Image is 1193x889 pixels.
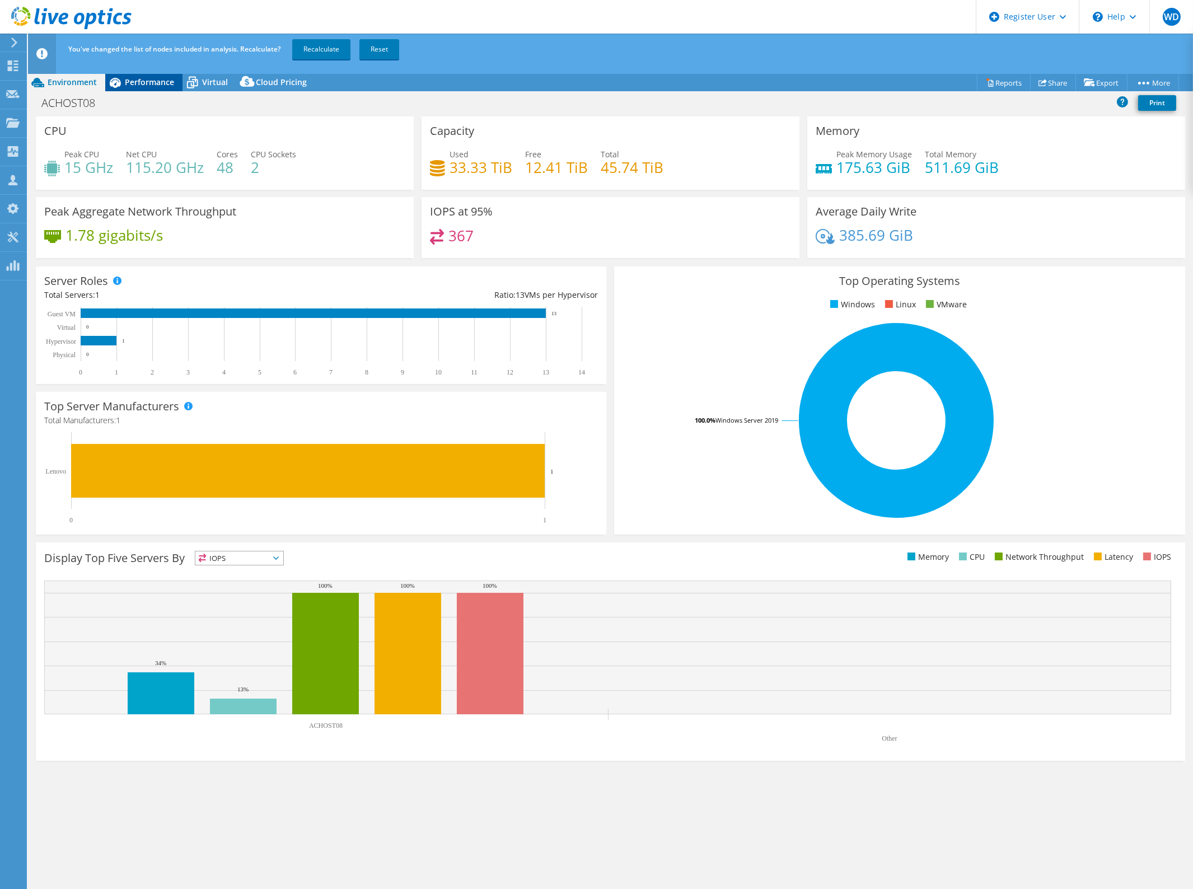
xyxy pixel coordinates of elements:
[202,77,228,87] span: Virtual
[882,734,897,742] text: Other
[195,551,283,565] span: IOPS
[551,311,557,316] text: 13
[923,298,967,311] li: VMware
[44,400,179,413] h3: Top Server Manufacturers
[525,149,541,160] span: Free
[977,74,1031,91] a: Reports
[471,368,478,376] text: 11
[1140,551,1171,563] li: IOPS
[839,229,913,241] h4: 385.69 GiB
[483,582,497,589] text: 100%
[48,77,97,87] span: Environment
[116,415,120,425] span: 1
[115,368,118,376] text: 1
[400,582,415,589] text: 100%
[836,149,912,160] span: Peak Memory Usage
[695,416,715,424] tspan: 100.0%
[905,551,949,563] li: Memory
[217,149,238,160] span: Cores
[525,161,588,174] h4: 12.41 TiB
[293,368,297,376] text: 6
[79,368,82,376] text: 0
[543,516,546,524] text: 1
[1138,95,1176,111] a: Print
[956,551,985,563] li: CPU
[126,161,204,174] h4: 115.20 GHz
[623,275,1176,287] h3: Top Operating Systems
[251,161,296,174] h4: 2
[57,324,76,331] text: Virtual
[1127,74,1179,91] a: More
[155,659,166,666] text: 34%
[816,205,916,218] h3: Average Daily Write
[125,77,174,87] span: Performance
[95,289,100,300] span: 1
[836,161,912,174] h4: 175.63 GiB
[86,352,89,357] text: 0
[251,149,296,160] span: CPU Sockets
[329,368,333,376] text: 7
[46,338,76,345] text: Hypervisor
[359,39,399,59] a: Reset
[64,161,113,174] h4: 15 GHz
[48,310,76,318] text: Guest VM
[292,39,350,59] a: Recalculate
[1030,74,1076,91] a: Share
[237,686,249,693] text: 13%
[86,324,89,330] text: 0
[45,467,66,475] text: Lenovo
[435,368,442,376] text: 10
[122,338,125,344] text: 1
[578,368,585,376] text: 14
[365,368,368,376] text: 8
[507,368,513,376] text: 12
[1093,12,1103,22] svg: \n
[151,368,154,376] text: 2
[925,161,999,174] h4: 511.69 GiB
[816,125,859,137] h3: Memory
[258,368,261,376] text: 5
[64,149,99,160] span: Peak CPU
[542,368,549,376] text: 13
[430,125,474,137] h3: Capacity
[1163,8,1181,26] span: WD
[126,149,157,160] span: Net CPU
[550,468,554,475] text: 1
[309,722,343,729] text: ACHOST08
[430,205,493,218] h3: IOPS at 95%
[44,414,598,427] h4: Total Manufacturers:
[401,368,404,376] text: 9
[53,351,76,359] text: Physical
[217,161,238,174] h4: 48
[450,161,512,174] h4: 33.33 TiB
[44,289,321,301] div: Total Servers:
[601,149,619,160] span: Total
[68,44,280,54] span: You've changed the list of nodes included in analysis. Recalculate?
[66,229,163,241] h4: 1.78 gigabits/s
[44,205,236,218] h3: Peak Aggregate Network Throughput
[69,516,73,524] text: 0
[44,275,108,287] h3: Server Roles
[36,97,113,109] h1: ACHOST08
[601,161,663,174] h4: 45.74 TiB
[827,298,875,311] li: Windows
[450,149,469,160] span: Used
[318,582,333,589] text: 100%
[1075,74,1127,91] a: Export
[44,125,67,137] h3: CPU
[186,368,190,376] text: 3
[321,289,598,301] div: Ratio: VMs per Hypervisor
[882,298,916,311] li: Linux
[992,551,1084,563] li: Network Throughput
[256,77,307,87] span: Cloud Pricing
[222,368,226,376] text: 4
[516,289,525,300] span: 13
[925,149,976,160] span: Total Memory
[715,416,778,424] tspan: Windows Server 2019
[448,230,474,242] h4: 367
[1091,551,1133,563] li: Latency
